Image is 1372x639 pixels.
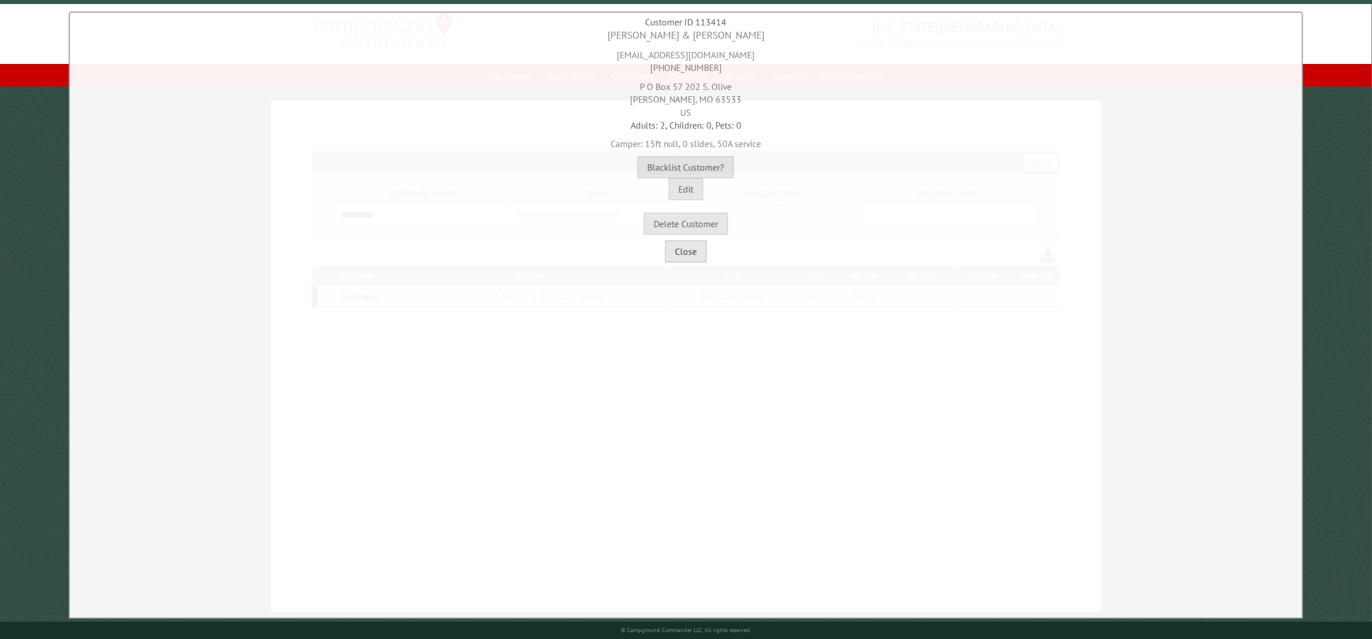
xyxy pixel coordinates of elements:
[73,43,1299,74] div: [EMAIL_ADDRESS][DOMAIN_NAME] [PHONE_NUMBER]
[73,131,1299,150] div: Camper: 15ft null, 0 slides, 50A service
[73,16,1299,28] div: Customer ID 113414
[73,119,1299,131] div: Adults: 2, Children: 0, Pets: 0
[73,74,1299,119] div: P O Box 57 202 S. Olive [PERSON_NAME], MO 63533 US
[638,156,734,178] button: Blacklist Customer?
[621,626,751,634] small: © Campground Commander LLC. All rights reserved.
[644,213,728,235] button: Delete Customer
[665,240,707,262] button: Close
[312,9,456,54] img: Campground Commander
[73,28,1299,43] div: [PERSON_NAME] & [PERSON_NAME]
[669,178,703,200] button: Edit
